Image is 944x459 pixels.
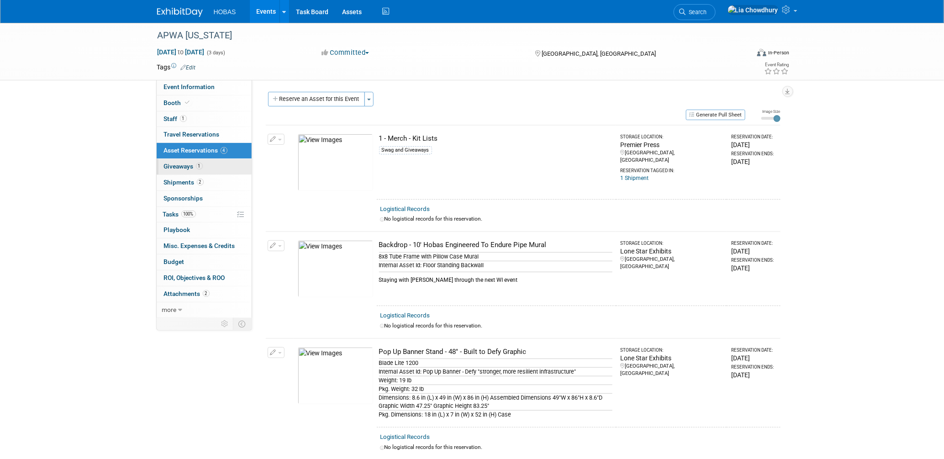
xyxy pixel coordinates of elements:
[768,49,789,56] div: In-Person
[221,147,227,154] span: 4
[621,134,723,140] div: Storage Location:
[157,8,203,17] img: ExhibitDay
[621,353,723,363] div: Lone Star Exhibits
[621,175,649,181] a: 1 Shipment
[731,257,776,264] div: Reservation Ends:
[197,179,204,185] span: 2
[621,140,723,149] div: Premier Press
[157,143,252,158] a: Asset Reservations4
[154,27,736,44] div: APWA [US_STATE]
[731,347,776,353] div: Reservation Date:
[380,312,430,319] a: Logistical Records
[164,147,227,154] span: Asset Reservations
[162,306,177,313] span: more
[164,131,220,138] span: Travel Reservations
[764,63,789,67] div: Event Rating
[180,115,187,122] span: 1
[185,100,190,105] i: Booth reservation complete
[157,222,252,238] a: Playbook
[379,261,612,269] div: Internal Asset Id: Floor Standing Backwall
[379,410,612,419] div: Pkg. Dimensions: 18 in (L) x 7 in (W) x 52 in (H) Case
[164,226,190,233] span: Playbook
[157,48,205,56] span: [DATE] [DATE]
[181,211,196,217] span: 100%
[157,191,252,206] a: Sponsorships
[164,258,185,265] span: Budget
[696,47,790,61] div: Event Format
[731,364,776,370] div: Reservation Ends:
[379,146,432,154] div: Swag and Giveaways
[164,242,235,249] span: Misc. Expenses & Credits
[761,109,781,114] div: Image Size
[164,179,204,186] span: Shipments
[233,318,252,330] td: Toggle Event Tabs
[157,238,252,254] a: Misc. Expenses & Credits
[164,290,210,297] span: Attachments
[164,99,192,106] span: Booth
[157,207,252,222] a: Tasks100%
[621,149,723,164] div: [GEOGRAPHIC_DATA], [GEOGRAPHIC_DATA]
[621,164,723,174] div: Reservation Tagged in:
[757,49,766,56] img: Format-Inperson.png
[379,252,612,261] div: 8x8 Tube Frame with Pillow Case Mural
[731,370,776,380] div: [DATE]
[164,195,203,202] span: Sponsorships
[203,290,210,297] span: 2
[164,274,225,281] span: ROI, Objectives & ROO
[318,48,373,58] button: Committed
[214,8,236,16] span: HOBAS
[379,134,612,143] div: 1 - Merch - Kit Lists
[164,83,215,90] span: Event Information
[379,393,612,410] div: Dimensions: 8.6 in (L) x 49 in (W) x 86 in (H) Assembled Dimensions 49"W x 86"H x 8.6"D Graphic W...
[686,110,745,120] button: Generate Pull Sheet
[298,134,373,191] img: View Images
[298,347,373,404] img: View Images
[164,163,203,170] span: Giveaways
[157,79,252,95] a: Event Information
[177,48,185,56] span: to
[379,272,612,284] div: Staying with [PERSON_NAME] through the next WI event
[379,376,612,385] div: Weight: 19 lb
[157,254,252,270] a: Budget
[379,240,612,250] div: Backdrop - 10' Hobas Engineered To Endure Pipe Mural
[731,134,776,140] div: Reservation Date:
[298,240,373,297] img: View Images
[731,157,776,166] div: [DATE]
[157,63,196,72] td: Tags
[728,5,779,15] img: Lia Chowdhury
[157,127,252,142] a: Travel Reservations
[542,50,656,57] span: [GEOGRAPHIC_DATA], [GEOGRAPHIC_DATA]
[674,4,716,20] a: Search
[380,322,777,330] div: No logistical records for this reservation.
[731,353,776,363] div: [DATE]
[157,175,252,190] a: Shipments2
[164,115,187,122] span: Staff
[621,363,723,377] div: [GEOGRAPHIC_DATA], [GEOGRAPHIC_DATA]
[621,347,723,353] div: Storage Location:
[196,163,203,169] span: 1
[379,385,612,393] div: Pkg. Weight: 32 lb
[181,64,196,71] a: Edit
[157,270,252,286] a: ROI, Objectives & ROO
[731,240,776,247] div: Reservation Date:
[380,433,430,440] a: Logistical Records
[731,140,776,149] div: [DATE]
[157,111,252,127] a: Staff1
[206,50,226,56] span: (3 days)
[268,92,365,106] button: Reserve an Asset for this Event
[731,247,776,256] div: [DATE]
[379,367,612,376] div: Internal Asset Id: Pop Up Banner - Defy "stronger, more resilient infrastructure"
[380,443,777,451] div: No logistical records for this reservation.
[621,247,723,256] div: Lone Star Exhibits
[380,206,430,212] a: Logistical Records
[731,264,776,273] div: [DATE]
[157,302,252,318] a: more
[379,359,612,367] div: Blade Lite 1200
[157,286,252,302] a: Attachments2
[686,9,707,16] span: Search
[621,240,723,247] div: Storage Location:
[157,95,252,111] a: Booth
[379,347,612,357] div: Pop Up Banner Stand - 48" - Built to Defy Graphic
[157,159,252,174] a: Giveaways1
[621,256,723,270] div: [GEOGRAPHIC_DATA], [GEOGRAPHIC_DATA]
